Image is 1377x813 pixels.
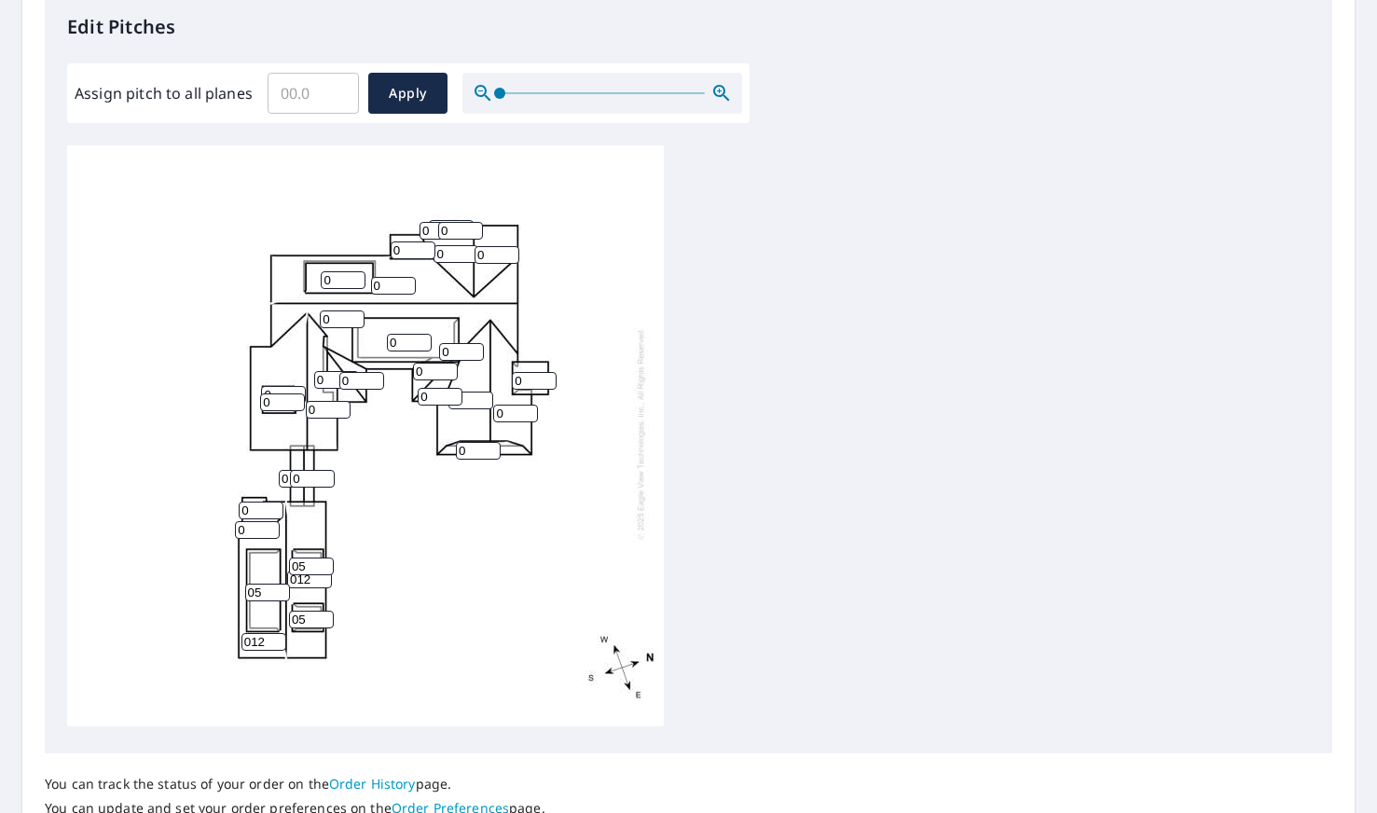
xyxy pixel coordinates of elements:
[368,73,448,114] button: Apply
[329,775,416,792] a: Order History
[383,82,433,105] span: Apply
[268,67,359,119] input: 00.0
[45,776,545,792] p: You can track the status of your order on the page.
[75,82,253,104] label: Assign pitch to all planes
[67,13,1310,41] p: Edit Pitches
